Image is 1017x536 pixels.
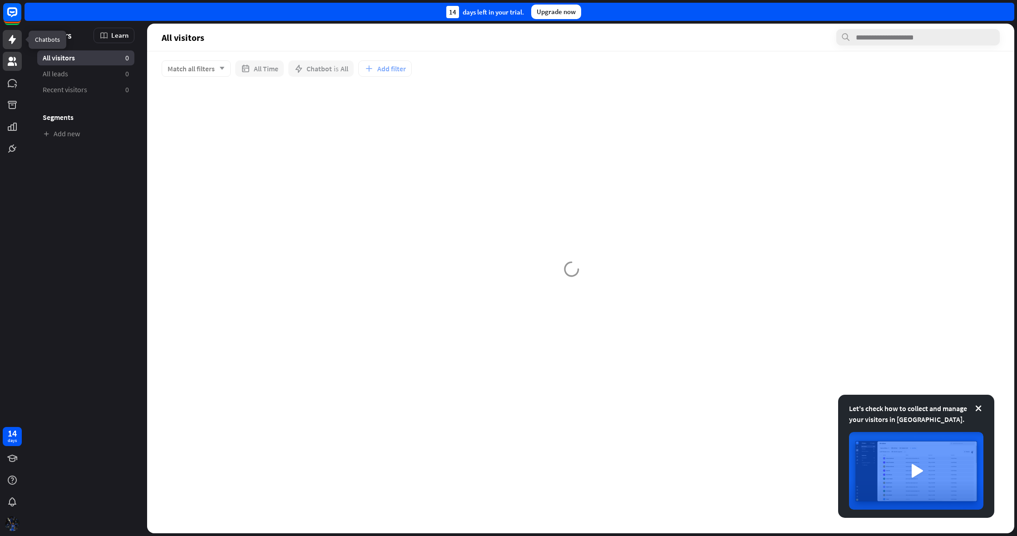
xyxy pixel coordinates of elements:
[37,126,134,141] a: Add new
[849,403,983,425] div: Let's check how to collect and manage your visitors in [GEOGRAPHIC_DATA].
[8,437,17,444] div: days
[37,82,134,97] a: Recent visitors 0
[162,32,204,43] span: All visitors
[43,85,87,94] span: Recent visitors
[125,85,129,94] aside: 0
[446,6,524,18] div: days left in your trial.
[849,432,983,510] img: image
[37,66,134,81] a: All leads 0
[37,113,134,122] h3: Segments
[125,53,129,63] aside: 0
[7,4,35,31] button: Open LiveChat chat widget
[8,429,17,437] div: 14
[531,5,581,19] div: Upgrade now
[43,53,75,63] span: All visitors
[3,427,22,446] a: 14 days
[125,69,129,79] aside: 0
[43,30,72,40] span: Visitors
[43,69,68,79] span: All leads
[111,31,128,40] span: Learn
[446,6,459,18] div: 14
